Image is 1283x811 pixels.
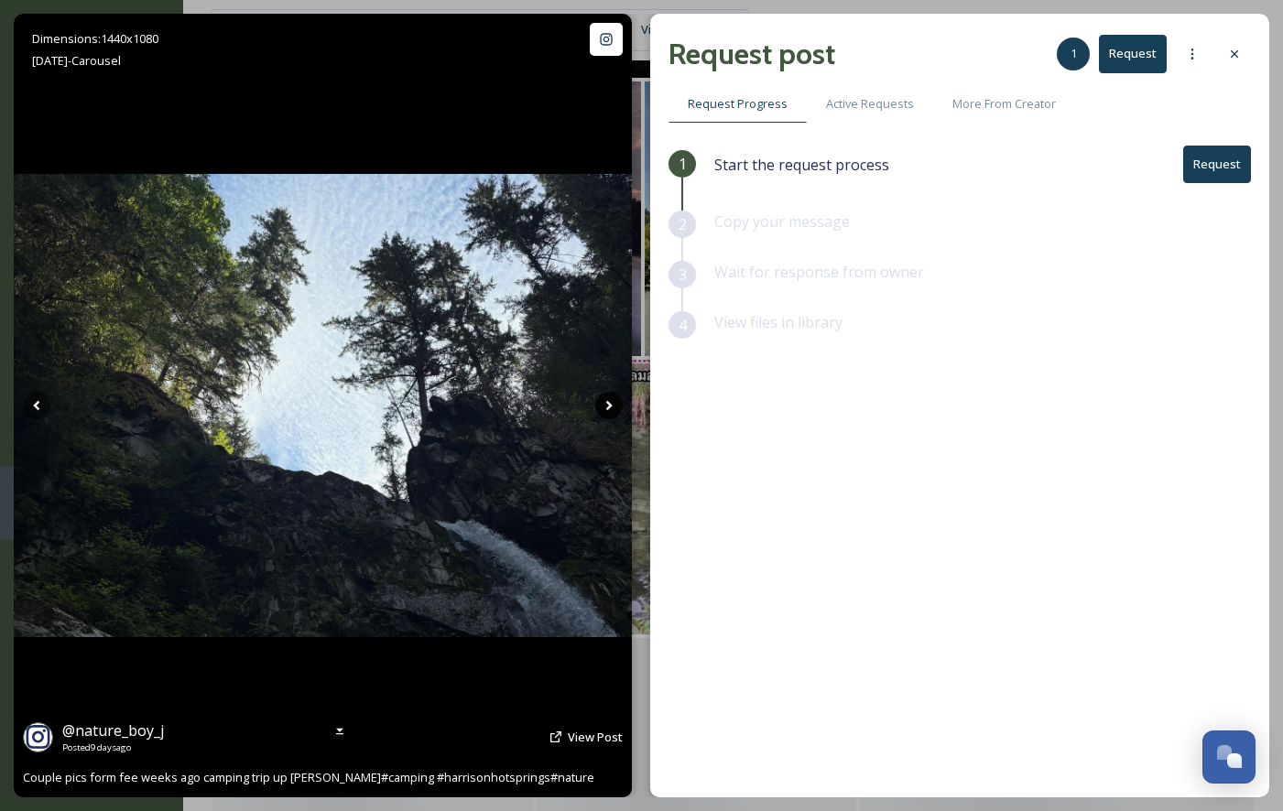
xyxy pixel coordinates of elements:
span: 3 [679,264,687,286]
h2: Request post [669,32,835,76]
a: @nature_boy_j [62,719,164,741]
button: Request [1183,146,1251,183]
span: More From Creator [952,95,1056,113]
button: Request [1099,35,1167,72]
span: View Post [568,729,623,745]
span: Posted 9 days ago [62,741,164,754]
span: 4 [679,314,687,336]
button: Open Chat [1202,730,1256,784]
span: @ nature_boy_j [62,720,164,741]
span: Copy your message [714,211,850,232]
span: Active Requests [826,95,914,113]
span: Dimensions: 1440 x 1080 [32,30,158,47]
span: [DATE] - Carousel [32,52,121,69]
span: Wait for response from owner [714,262,924,282]
span: Request Progress [688,95,788,113]
img: Couple pics form fee weeks ago camping trip up Harrison#camping #harrisonhotsprings#nature [14,174,632,637]
span: View files in library [714,312,843,332]
span: Start the request process [714,154,889,176]
span: 1 [1071,45,1077,62]
a: View Post [568,729,623,746]
span: 2 [679,213,687,235]
span: Couple pics form fee weeks ago camping trip up [PERSON_NAME]#camping #harrisonhotsprings#nature [23,769,594,785]
span: 1 [679,153,687,175]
